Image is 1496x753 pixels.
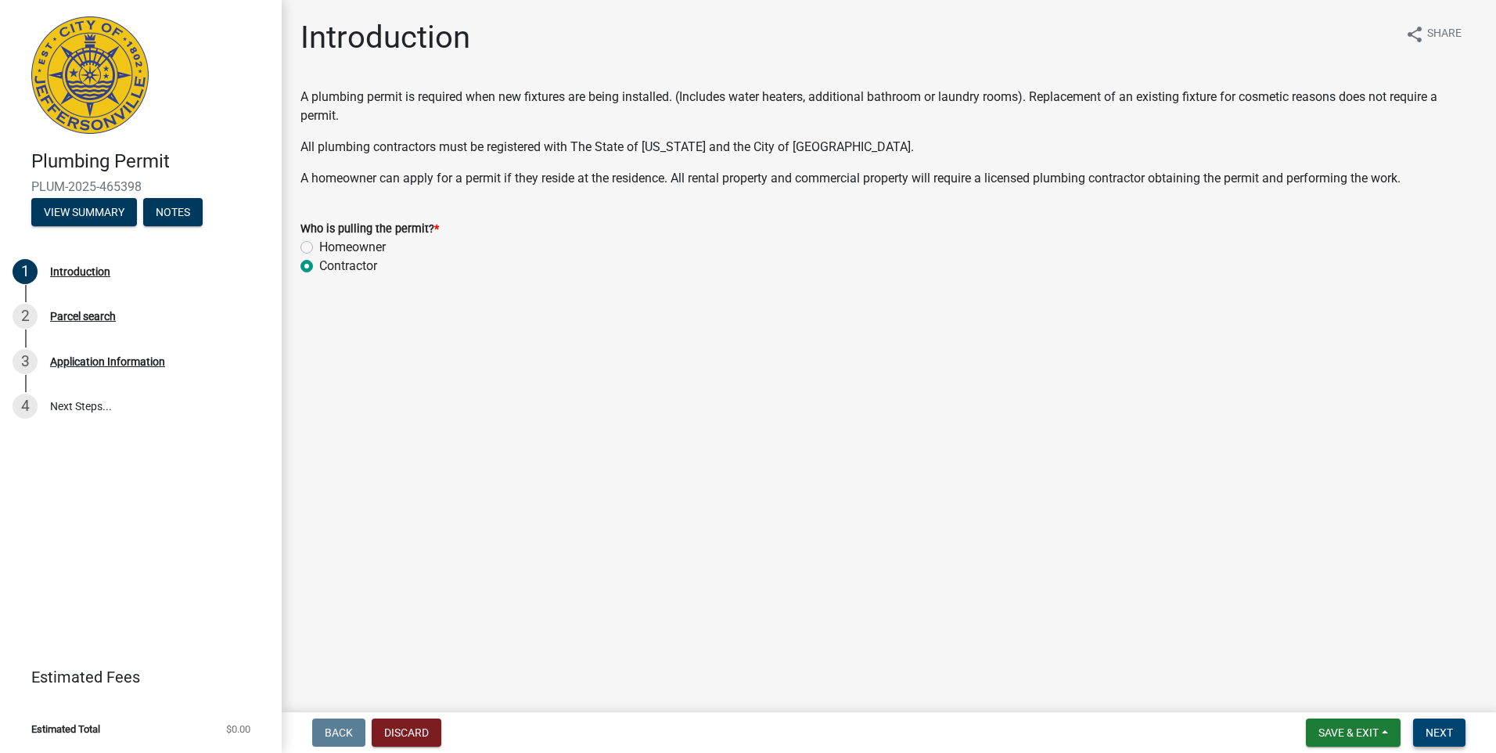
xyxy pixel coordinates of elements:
[31,724,100,734] span: Estimated Total
[319,257,377,276] label: Contractor
[31,207,137,219] wm-modal-confirm: Summary
[1393,19,1474,49] button: shareShare
[1405,25,1424,44] i: share
[143,198,203,226] button: Notes
[300,19,470,56] h1: Introduction
[1413,719,1465,747] button: Next
[1427,25,1462,44] span: Share
[50,311,116,322] div: Parcel search
[300,138,1477,157] p: All plumbing contractors must be registered with The State of [US_STATE] and the City of [GEOGRAP...
[312,719,365,747] button: Back
[31,16,149,134] img: City of Jeffersonville, Indiana
[226,724,250,734] span: $0.00
[13,259,38,284] div: 1
[143,207,203,219] wm-modal-confirm: Notes
[13,349,38,374] div: 3
[50,356,165,367] div: Application Information
[13,304,38,329] div: 2
[31,198,137,226] button: View Summary
[1318,726,1379,739] span: Save & Exit
[13,394,38,419] div: 4
[325,726,353,739] span: Back
[50,266,110,277] div: Introduction
[300,169,1477,188] p: A homeowner can apply for a permit if they reside at the residence. All rental property and comme...
[1306,719,1401,747] button: Save & Exit
[300,224,439,235] label: Who is pulling the permit?
[372,719,441,747] button: Discard
[319,238,386,257] label: Homeowner
[300,88,1477,125] p: A plumbing permit is required when new fixtures are being installed. (Includes water heaters, add...
[1426,726,1453,739] span: Next
[31,179,250,194] span: PLUM-2025-465398
[31,150,269,173] h4: Plumbing Permit
[13,661,257,693] a: Estimated Fees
